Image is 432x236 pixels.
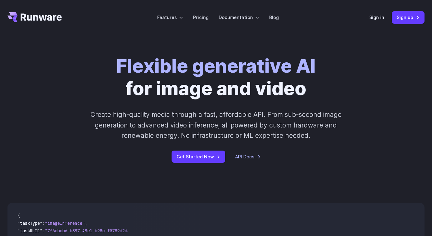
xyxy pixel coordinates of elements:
[85,220,87,226] span: ,
[42,220,45,226] span: :
[45,228,140,234] span: "7f3ebcb6-b897-49e1-b98c-f5789d2d40d7"
[157,14,183,21] label: Features
[369,14,384,21] a: Sign in
[45,220,85,226] span: "imageInference"
[17,213,20,219] span: {
[193,14,209,21] a: Pricing
[7,12,62,22] a: Go to /
[83,109,350,141] p: Create high-quality media through a fast, affordable API. From sub-second image generation to adv...
[116,55,316,99] h1: for image and video
[172,151,225,163] a: Get Started Now
[116,55,316,77] strong: Flexible generative AI
[235,153,261,160] a: API Docs
[42,228,45,234] span: :
[392,11,425,23] a: Sign up
[219,14,259,21] label: Documentation
[17,228,42,234] span: "taskUUID"
[269,14,279,21] a: Blog
[17,220,42,226] span: "taskType"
